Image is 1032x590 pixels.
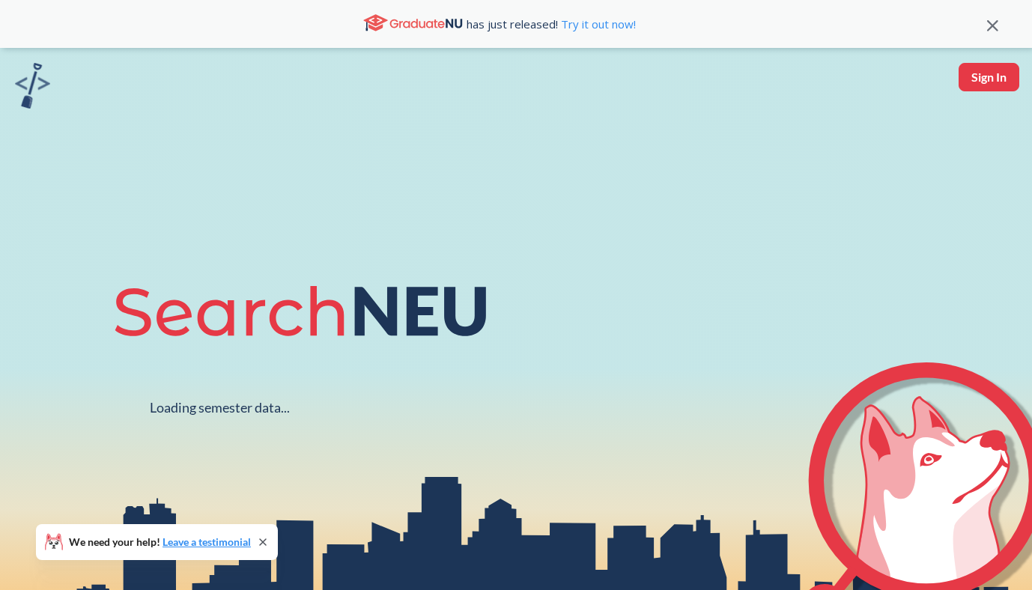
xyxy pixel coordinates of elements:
a: Try it out now! [558,16,636,31]
button: Sign In [959,63,1019,91]
a: Leave a testimonial [163,535,251,548]
span: has just released! [467,16,636,32]
div: Loading semester data... [150,399,290,416]
span: We need your help! [69,537,251,547]
img: sandbox logo [15,63,50,109]
a: sandbox logo [15,63,50,113]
